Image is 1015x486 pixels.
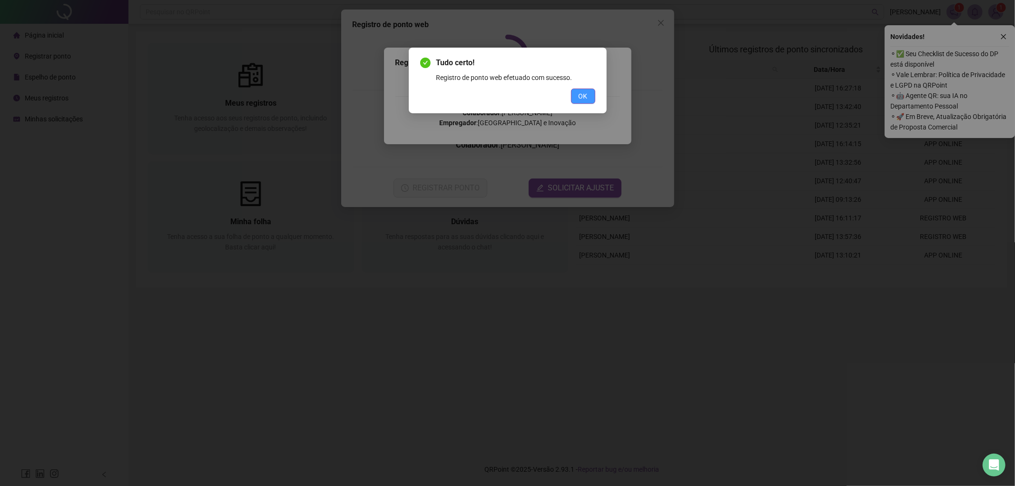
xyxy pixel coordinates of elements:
button: OK [571,89,595,104]
div: Registro de ponto web efetuado com sucesso. [436,72,595,83]
span: OK [579,91,588,101]
div: Open Intercom Messenger [983,454,1005,476]
span: Tudo certo! [436,57,595,69]
span: check-circle [420,58,431,68]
